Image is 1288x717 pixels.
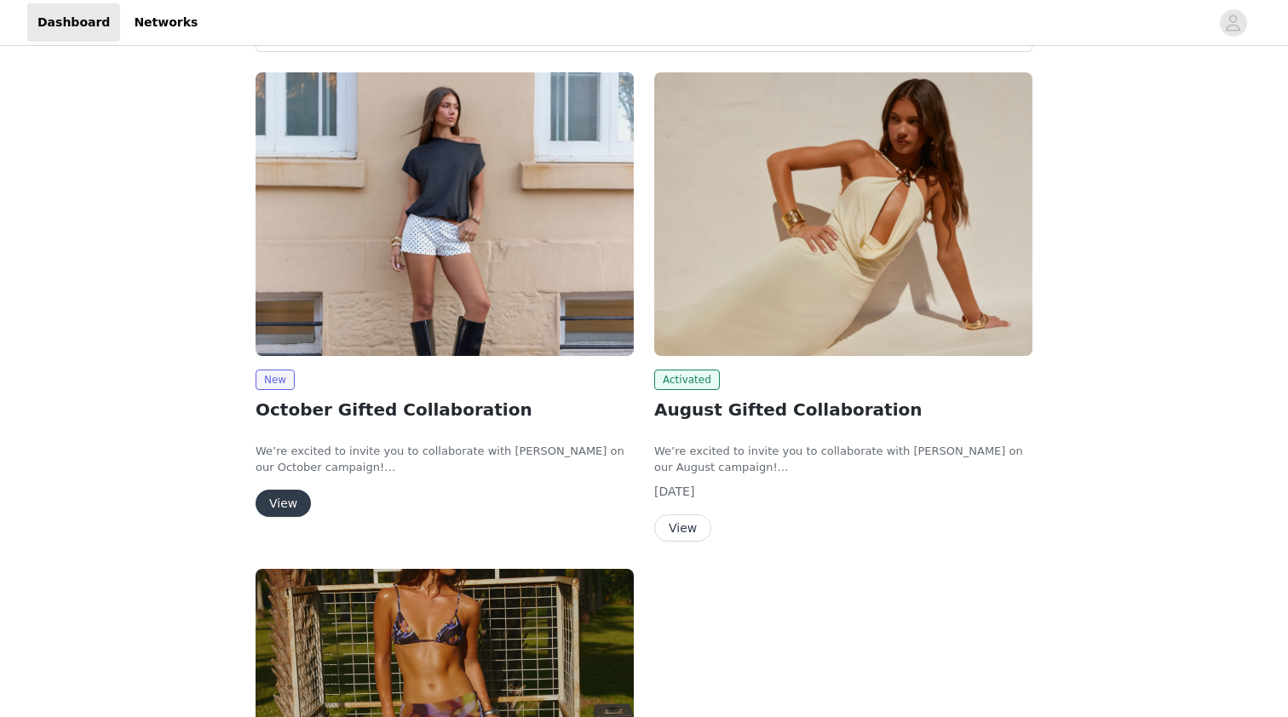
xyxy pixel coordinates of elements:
[654,485,694,498] span: [DATE]
[256,370,295,390] span: New
[124,3,208,42] a: Networks
[654,522,711,535] a: View
[256,72,634,356] img: Peppermayo AUS
[1225,9,1241,37] div: avatar
[654,443,1032,476] p: We’re excited to invite you to collaborate with [PERSON_NAME] on our August campaign!
[654,72,1032,356] img: Peppermayo AUS
[256,497,311,510] a: View
[654,370,720,390] span: Activated
[654,397,1032,422] h2: August Gifted Collaboration
[256,490,311,517] button: View
[256,397,634,422] h2: October Gifted Collaboration
[654,514,711,542] button: View
[256,443,634,476] p: We’re excited to invite you to collaborate with [PERSON_NAME] on our October campaign!
[27,3,120,42] a: Dashboard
